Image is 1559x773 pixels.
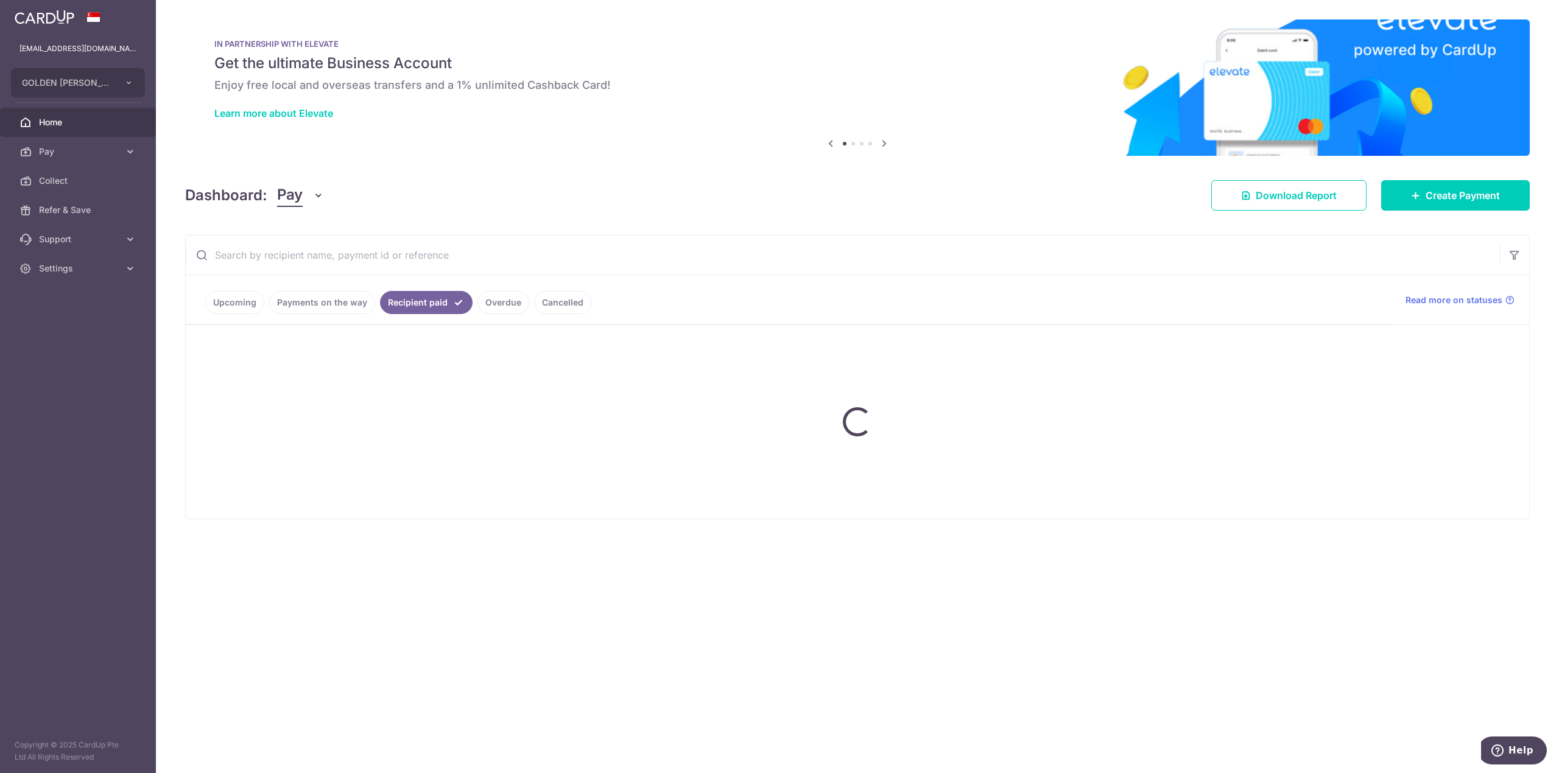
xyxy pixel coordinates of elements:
[39,262,119,275] span: Settings
[11,68,145,97] button: GOLDEN [PERSON_NAME] MARKETING
[1256,188,1337,203] span: Download Report
[185,184,267,206] h4: Dashboard:
[39,204,119,216] span: Refer & Save
[277,184,324,207] button: Pay
[214,78,1501,93] h6: Enjoy free local and overseas transfers and a 1% unlimited Cashback Card!
[380,291,473,314] a: Recipient paid
[22,77,112,89] span: GOLDEN [PERSON_NAME] MARKETING
[277,184,303,207] span: Pay
[1381,180,1530,211] a: Create Payment
[214,54,1501,73] h5: Get the ultimate Business Account
[1481,736,1547,767] iframe: Opens a widget where you can find more information
[214,39,1501,49] p: IN PARTNERSHIP WITH ELEVATE
[186,236,1500,275] input: Search by recipient name, payment id or reference
[19,43,136,55] p: [EMAIL_ADDRESS][DOMAIN_NAME]
[39,116,119,128] span: Home
[1406,294,1502,306] span: Read more on statuses
[15,10,74,24] img: CardUp
[1426,188,1500,203] span: Create Payment
[39,233,119,245] span: Support
[39,145,119,158] span: Pay
[214,107,333,119] a: Learn more about Elevate
[1211,180,1367,211] a: Download Report
[185,19,1530,156] img: Renovation banner
[1406,294,1515,306] a: Read more on statuses
[39,175,119,187] span: Collect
